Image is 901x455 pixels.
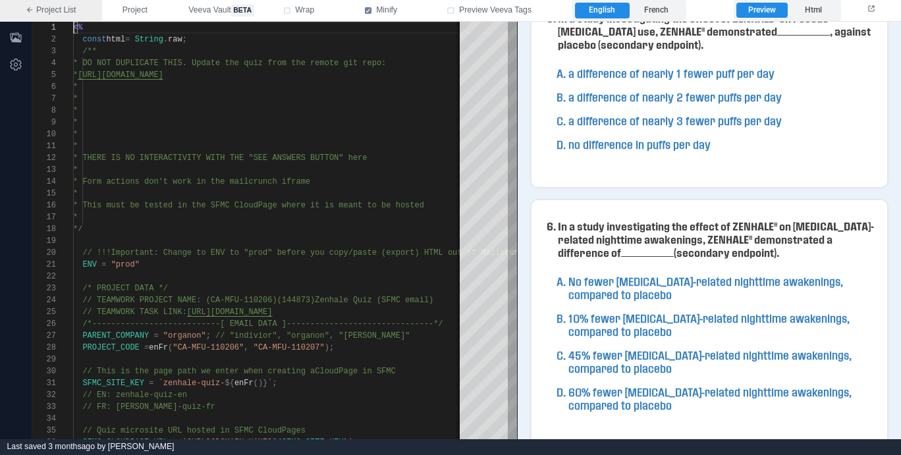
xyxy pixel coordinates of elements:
div: 19 [32,235,56,247]
span: Preview Veeva Tags [459,5,532,16]
div: 2 [32,34,56,45]
span: * Form actions don't work in the mailcrunch ifr [73,177,296,186]
span: = [125,35,130,44]
div: 12 [32,152,56,164]
div: 20 [32,247,56,259]
span: = [173,438,177,447]
div: 3 [32,45,56,57]
label: No fewer [MEDICAL_DATA]-related nighttime awakenings, compared to placebo [51,255,325,279]
span: ------------------------*/ [319,319,443,329]
span: ; [353,438,358,447]
span: * THERE IS NO INTERACTIVITY WITH THE "SEE ANSWE [73,153,296,163]
span: Zenhale Quiz (SFMC email) [315,296,433,305]
span: SFMC_CLOUDPAGE_URL [82,438,168,447]
div: 10 [32,128,56,140]
div: 31 [32,377,56,389]
span: // FR: [PERSON_NAME]-quiz-fr [82,402,215,412]
span: ); [325,343,334,352]
div: 17 [32,211,56,223]
span: raw [168,35,182,44]
div: 25 [32,306,56,318]
div: 36 [32,437,56,448]
span: u copy/paste (export) HTML out of Mailcrunch [319,248,528,257]
div: 9 [32,117,56,128]
span: ${ [225,379,234,388]
span: Veeva Vault [188,5,254,16]
span: const [82,35,106,44]
span: enFr [234,379,254,388]
span: // TEAMWORK PROJECT NAME: (CA-MFU-110206)(144873) [82,296,315,305]
span: Minify [376,5,397,16]
iframe: preview [518,22,901,439]
label: a difference of nearly 2 fewer puffs per day [51,70,264,81]
div: 13 [32,164,56,176]
label: a difference of nearly 1 fewer puff per day [51,47,257,57]
span: CloudPage in SFMC [315,367,395,376]
span: // This is the page path we enter when creating a [82,367,315,376]
span: `zenhale-quiz- [159,379,225,388]
li: In a study investigating the effect of ZENHALE® on [MEDICAL_DATA]-related nighttime awakenings, Z... [40,198,356,238]
span: "CA-MFU-110206" [173,343,244,352]
label: 10% fewer [MEDICAL_DATA]-related nighttime awakenings, compared to placebo [51,292,332,315]
span: "CA-MFU-110207" [254,343,325,352]
span: [URL][DOMAIN_NAME] [78,70,163,80]
div: 27 [32,330,56,342]
div: 23 [32,282,56,294]
span: SFMC_SITE_KEY [282,438,344,447]
div: 35 [32,425,56,437]
label: Preview [736,3,787,18]
span: ` [267,379,272,388]
span: // "indivior", "organon", "[PERSON_NAME]" [215,331,410,340]
span: ( [168,343,173,352]
span: ${ [272,438,281,447]
span: SFMC_SITE_KEY [82,379,144,388]
span: // EN: zenhale-quiz-en [82,390,186,400]
div: 16 [32,200,56,211]
span: ENV [82,260,97,269]
label: Html [788,3,838,18]
span: = [144,343,149,352]
span: ()} [254,379,268,388]
span: ` [348,438,353,447]
span: = [101,260,106,269]
span: Project [123,5,148,16]
div: 26 [32,318,56,330]
span: // Quiz microsite URL hosted in SFMC CloudPages [82,426,305,435]
span: ; [273,379,277,388]
span: // TEAMWORK TASK LINK: [82,308,186,317]
span: Wrap [295,5,314,16]
span: } [344,438,348,447]
div: 30 [32,365,56,377]
span: ; [206,331,211,340]
span: String [135,35,163,44]
span: = [153,331,158,340]
div: 28 [32,342,56,354]
label: French [630,3,684,18]
span: , [244,343,248,352]
span: ame [296,177,310,186]
span: html [106,35,125,44]
div: 32 [32,389,56,401]
span: re it is meant to be hosted [296,201,423,210]
span: <% [73,23,82,32]
span: /*---------------------------[ EMAIL DATA ]------- [82,319,319,329]
div: 29 [32,354,56,365]
div: 21 [32,259,56,271]
div: 8 [32,105,56,117]
label: 45% fewer [MEDICAL_DATA]-related nighttime awakenings, compared to placebo [51,329,334,352]
span: = [149,379,153,388]
span: PARENT_COMPANY [82,331,149,340]
div: 4 [32,57,56,69]
span: ` [182,438,187,447]
span: beta [231,5,254,16]
span: RS BUTTON" here [296,153,367,163]
label: 60% fewer [MEDICAL_DATA]-related nighttime awakenings, compared to placebo [51,365,334,389]
span: [URL][DOMAIN_NAME] [187,438,273,447]
div: 22 [32,271,56,282]
span: "prod" [111,260,140,269]
span: ; [182,35,187,44]
span: PROJECT_CODE [82,343,139,352]
div: 15 [32,188,56,200]
span: /* PROJECT DATA */ [82,284,168,293]
span: * DO NOT DUPLICATE THIS. Update the quiz from t [73,59,296,68]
